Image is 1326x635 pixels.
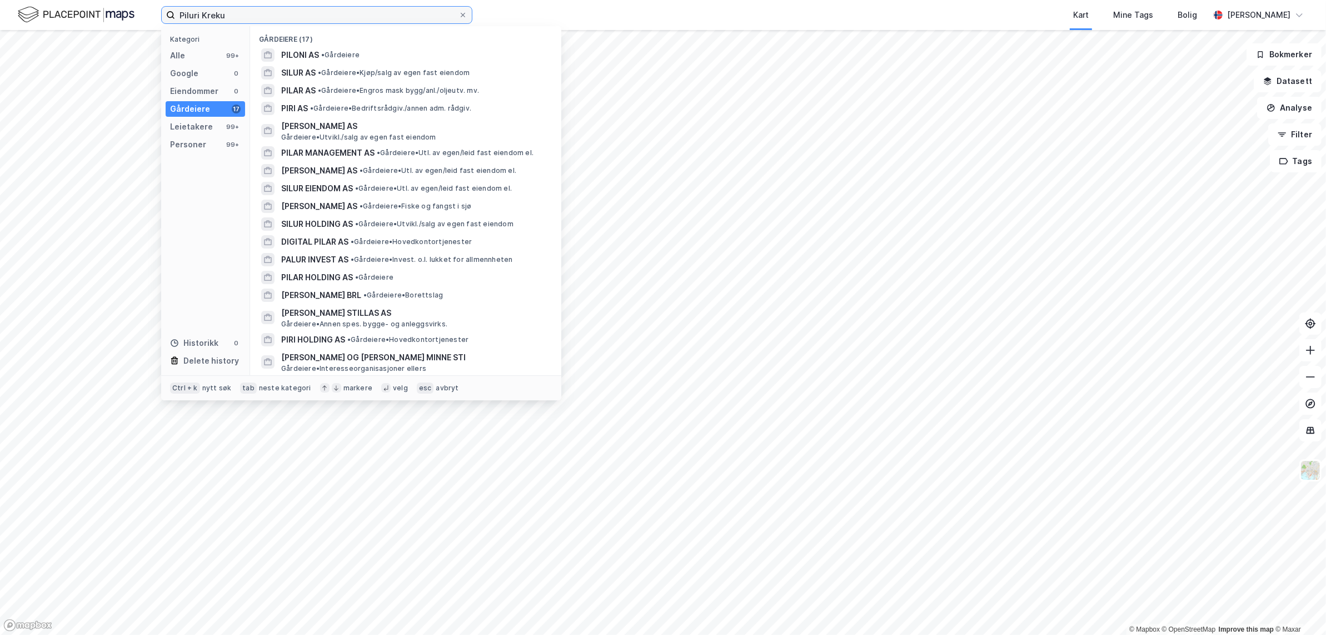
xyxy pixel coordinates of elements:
[310,104,471,113] span: Gårdeiere • Bedriftsrådgiv./annen adm. rådgiv.
[281,200,357,213] span: [PERSON_NAME] AS
[355,273,358,281] span: •
[343,384,372,393] div: markere
[232,339,241,348] div: 0
[310,104,313,112] span: •
[18,5,134,24] img: logo.f888ab2527a4732fd821a326f86c7f29.svg
[1247,43,1322,66] button: Bokmerker
[355,220,514,229] span: Gårdeiere • Utvikl./salg av egen fast eiendom
[355,220,358,228] span: •
[1227,8,1290,22] div: [PERSON_NAME]
[281,164,357,177] span: [PERSON_NAME] AS
[417,383,434,394] div: esc
[232,87,241,96] div: 0
[360,202,471,211] span: Gårdeiere • Fiske og fangst i sjø
[170,120,213,133] div: Leietakere
[170,336,218,350] div: Historikk
[360,202,363,210] span: •
[321,51,325,59] span: •
[1162,626,1216,633] a: OpenStreetMap
[363,291,367,299] span: •
[351,255,354,264] span: •
[232,105,241,113] div: 17
[170,102,210,116] div: Gårdeiere
[281,146,375,160] span: PILAR MANAGEMENT AS
[170,67,198,80] div: Google
[355,184,512,193] span: Gårdeiere • Utl. av egen/leid fast eiendom el.
[318,68,321,77] span: •
[250,26,561,46] div: Gårdeiere (17)
[377,148,534,157] span: Gårdeiere • Utl. av egen/leid fast eiendom el.
[281,306,548,320] span: [PERSON_NAME] STILLAS AS
[1268,123,1322,146] button: Filter
[363,291,443,300] span: Gårdeiere • Borettslag
[1300,460,1321,481] img: Z
[281,66,316,80] span: SILUR AS
[393,384,408,393] div: velg
[360,166,363,175] span: •
[1178,8,1197,22] div: Bolig
[318,86,321,95] span: •
[232,69,241,78] div: 0
[183,354,239,368] div: Delete history
[281,102,308,115] span: PIRI AS
[225,140,241,149] div: 99+
[170,35,245,43] div: Kategori
[377,148,380,157] span: •
[1270,582,1326,635] div: Kontrollprogram for chat
[1113,8,1153,22] div: Mine Tags
[170,138,206,151] div: Personer
[170,49,185,62] div: Alle
[1270,150,1322,172] button: Tags
[281,333,345,346] span: PIRI HOLDING AS
[355,273,393,282] span: Gårdeiere
[225,51,241,60] div: 99+
[281,289,361,302] span: [PERSON_NAME] BRL
[175,7,458,23] input: Søk på adresse, matrikkel, gårdeiere, leietakere eller personer
[281,235,348,249] span: DIGITAL PILAR AS
[281,320,447,329] span: Gårdeiere • Annen spes. bygge- og anleggsvirks.
[3,619,52,632] a: Mapbox homepage
[347,335,351,344] span: •
[1073,8,1089,22] div: Kart
[355,184,358,192] span: •
[225,122,241,131] div: 99+
[281,217,353,231] span: SILUR HOLDING AS
[1254,70,1322,92] button: Datasett
[281,133,436,142] span: Gårdeiere • Utvikl./salg av egen fast eiendom
[1129,626,1160,633] a: Mapbox
[347,335,468,344] span: Gårdeiere • Hovedkontortjenester
[240,383,257,394] div: tab
[281,84,316,97] span: PILAR AS
[281,351,548,364] span: [PERSON_NAME] OG [PERSON_NAME] MINNE STI
[321,51,360,59] span: Gårdeiere
[351,237,354,246] span: •
[281,364,426,373] span: Gårdeiere • Interesseorganisasjoner ellers
[360,166,516,175] span: Gårdeiere • Utl. av egen/leid fast eiendom el.
[202,384,232,393] div: nytt søk
[259,384,311,393] div: neste kategori
[281,182,353,195] span: SILUR EIENDOM AS
[1219,626,1274,633] a: Improve this map
[1270,582,1326,635] iframe: Chat Widget
[318,68,470,77] span: Gårdeiere • Kjøp/salg av egen fast eiendom
[281,48,319,62] span: PILONI AS
[436,384,458,393] div: avbryt
[281,271,353,284] span: PILAR HOLDING AS
[318,86,479,95] span: Gårdeiere • Engros mask bygg/anl./oljeutv. mv.
[1257,97,1322,119] button: Analyse
[281,120,548,133] span: [PERSON_NAME] AS
[281,253,348,266] span: PALUR INVEST AS
[351,237,472,246] span: Gårdeiere • Hovedkontortjenester
[170,85,218,98] div: Eiendommer
[351,255,512,264] span: Gårdeiere • Invest. o.l. lukket for allmennheten
[170,383,200,394] div: Ctrl + k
